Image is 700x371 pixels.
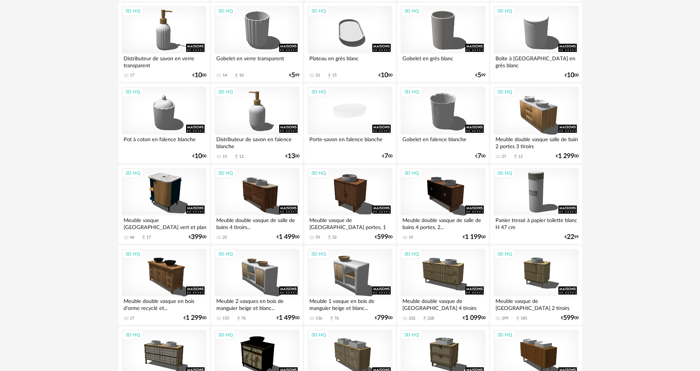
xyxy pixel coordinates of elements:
[122,168,143,178] div: 3D HQ
[122,87,143,97] div: 3D HQ
[375,235,392,240] div: € 00
[223,154,227,159] div: 15
[304,246,395,325] a: 3D HQ Meuble 1 vasque en bois de manguier beige et blanc... 136 Download icon 76 €79900
[215,168,236,178] div: 3D HQ
[239,154,244,159] div: 12
[308,215,392,230] div: Meuble vasque de [GEOGRAPHIC_DATA] portes, 1 étagère...
[556,154,579,159] div: € 00
[118,165,210,244] a: 3D HQ Meuble vasque [GEOGRAPHIC_DATA] vert et plan en terrazzo 46 Download icon 17 €39900
[401,215,485,230] div: Meuble double vasque de salle de bains 4 portes, 2...
[463,235,486,240] div: € 00
[490,83,582,163] a: 3D HQ Meuble double vasque salle de bain 2 portes 3 tiroirs 27 Download icon 12 €1 29900
[422,315,427,321] span: Download icon
[494,249,515,259] div: 3D HQ
[211,165,302,244] a: 3D HQ Meuble double vasque de salle de bains 4 tiroirs... 25 €1 49900
[122,135,206,149] div: Pot à coton en faïence blanche
[401,87,422,97] div: 3D HQ
[377,315,388,321] span: 799
[494,6,515,16] div: 3D HQ
[279,235,295,240] span: 1 499
[565,73,579,78] div: € 00
[118,246,210,325] a: 3D HQ Meuble double vasque en bois d'orme recyclé et... 17 €1 29900
[409,235,413,240] div: 19
[490,3,582,82] a: 3D HQ Boîte à [GEOGRAPHIC_DATA] en grès blanc €1000
[565,235,579,240] div: € 99
[329,315,334,321] span: Download icon
[375,315,392,321] div: € 00
[494,168,515,178] div: 3D HQ
[146,235,151,240] div: 17
[494,135,578,149] div: Meuble double vasque salle de bain 2 portes 3 tiroirs
[130,316,134,321] div: 17
[475,73,486,78] div: € 99
[118,3,210,82] a: 3D HQ Distributeur de savon en verre transparent 17 €1000
[494,330,515,340] div: 3D HQ
[494,87,515,97] div: 3D HQ
[122,54,206,68] div: Distributeur de savon en verre transparent
[379,73,392,78] div: € 00
[215,249,236,259] div: 3D HQ
[465,315,481,321] span: 1 099
[567,235,574,240] span: 22
[277,235,299,240] div: € 00
[195,154,202,159] span: 10
[215,330,236,340] div: 3D HQ
[463,315,486,321] div: € 00
[477,73,481,78] span: 5
[475,154,486,159] div: € 00
[214,54,299,68] div: Gobelet en verre transparent
[291,73,295,78] span: 5
[234,154,239,159] span: Download icon
[211,3,302,82] a: 3D HQ Gobelet en verre transparent 14 Download icon 10 €599
[122,249,143,259] div: 3D HQ
[382,154,392,159] div: € 00
[118,83,210,163] a: 3D HQ Pot à coton en faïence blanche €1000
[520,316,527,321] div: 185
[141,235,146,240] span: Download icon
[334,316,339,321] div: 76
[234,73,239,78] span: Download icon
[494,54,578,68] div: Boîte à [GEOGRAPHIC_DATA] en grès blanc
[401,54,485,68] div: Gobelet en grès blanc
[195,73,202,78] span: 10
[130,235,134,240] div: 46
[477,154,481,159] span: 7
[561,315,579,321] div: € 00
[401,330,422,340] div: 3D HQ
[214,296,299,311] div: Meuble 2 vasques en bois de manguier beige et blanc...
[401,168,422,178] div: 3D HQ
[130,73,134,78] div: 17
[304,83,395,163] a: 3D HQ Porte-savon en faïence blanche €700
[215,6,236,16] div: 3D HQ
[327,73,332,78] span: Download icon
[332,73,337,78] div: 15
[409,316,415,321] div: 332
[332,235,337,240] div: 32
[308,330,329,340] div: 3D HQ
[236,315,241,321] span: Download icon
[223,316,229,321] div: 155
[381,73,388,78] span: 10
[567,73,574,78] span: 10
[490,246,582,325] a: 3D HQ Meuble vasque de [GEOGRAPHIC_DATA] 2 tiroirs 299 Download icon 185 €59900
[285,154,299,159] div: € 00
[490,165,582,244] a: 3D HQ Panier tressé à papier toilette blanc H 47 cm €2299
[279,315,295,321] span: 1 499
[401,135,485,149] div: Gobelet en faïence blanche
[192,154,206,159] div: € 00
[122,215,206,230] div: Meuble vasque [GEOGRAPHIC_DATA] vert et plan en terrazzo
[308,249,329,259] div: 3D HQ
[558,154,574,159] span: 1 299
[513,154,518,159] span: Download icon
[122,296,206,311] div: Meuble double vasque en bois d'orme recyclé et...
[308,87,329,97] div: 3D HQ
[122,6,143,16] div: 3D HQ
[289,73,299,78] div: € 99
[214,215,299,230] div: Meuble double vasque de salle de bains 4 tiroirs...
[186,315,202,321] span: 1 299
[518,154,523,159] div: 12
[239,73,244,78] div: 10
[223,73,227,78] div: 14
[211,246,302,325] a: 3D HQ Meuble 2 vasques en bois de manguier beige et blanc... 155 Download icon 76 €1 49900
[494,215,578,230] div: Panier tressé à papier toilette blanc H 47 cm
